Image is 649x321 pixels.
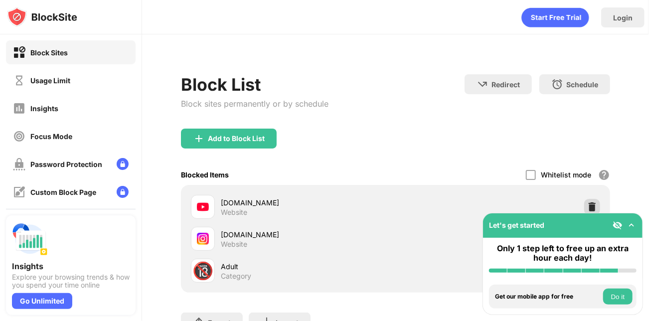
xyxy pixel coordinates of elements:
div: Block List [181,74,328,95]
div: Insights [30,104,58,113]
div: Only 1 step left to free up an extra hour each day! [489,244,637,263]
img: focus-off.svg [13,130,25,143]
img: block-on.svg [13,46,25,59]
img: lock-menu.svg [117,158,129,170]
div: Block sites permanently or by schedule [181,99,328,109]
div: Login [613,13,633,22]
img: omni-setup-toggle.svg [627,220,637,230]
img: eye-not-visible.svg [613,220,623,230]
div: Go Unlimited [12,293,72,309]
img: lock-menu.svg [117,186,129,198]
div: [DOMAIN_NAME] [221,229,395,240]
div: Website [221,208,247,217]
div: 🔞 [192,261,213,281]
img: favicons [197,201,209,213]
img: push-insights.svg [12,221,48,257]
img: customize-block-page-off.svg [13,186,25,198]
img: password-protection-off.svg [13,158,25,170]
div: Custom Block Page [30,188,96,196]
div: Block Sites [30,48,68,57]
button: Do it [603,289,633,305]
div: Redirect [491,80,520,89]
div: Website [221,240,247,249]
div: Category [221,272,251,281]
div: [DOMAIN_NAME] [221,197,395,208]
div: Schedule [566,80,598,89]
div: Focus Mode [30,132,72,141]
div: Insights [12,261,130,271]
div: Blocked Items [181,170,229,179]
div: animation [521,7,589,27]
div: Password Protection [30,160,102,168]
img: insights-off.svg [13,102,25,115]
div: Explore your browsing trends & how you spend your time online [12,273,130,289]
div: Whitelist mode [541,170,591,179]
div: Let's get started [489,221,544,229]
div: Usage Limit [30,76,70,85]
img: favicons [197,233,209,245]
div: Add to Block List [208,135,265,143]
img: logo-blocksite.svg [7,7,77,27]
div: Get our mobile app for free [495,293,601,300]
img: time-usage-off.svg [13,74,25,87]
div: Adult [221,261,395,272]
